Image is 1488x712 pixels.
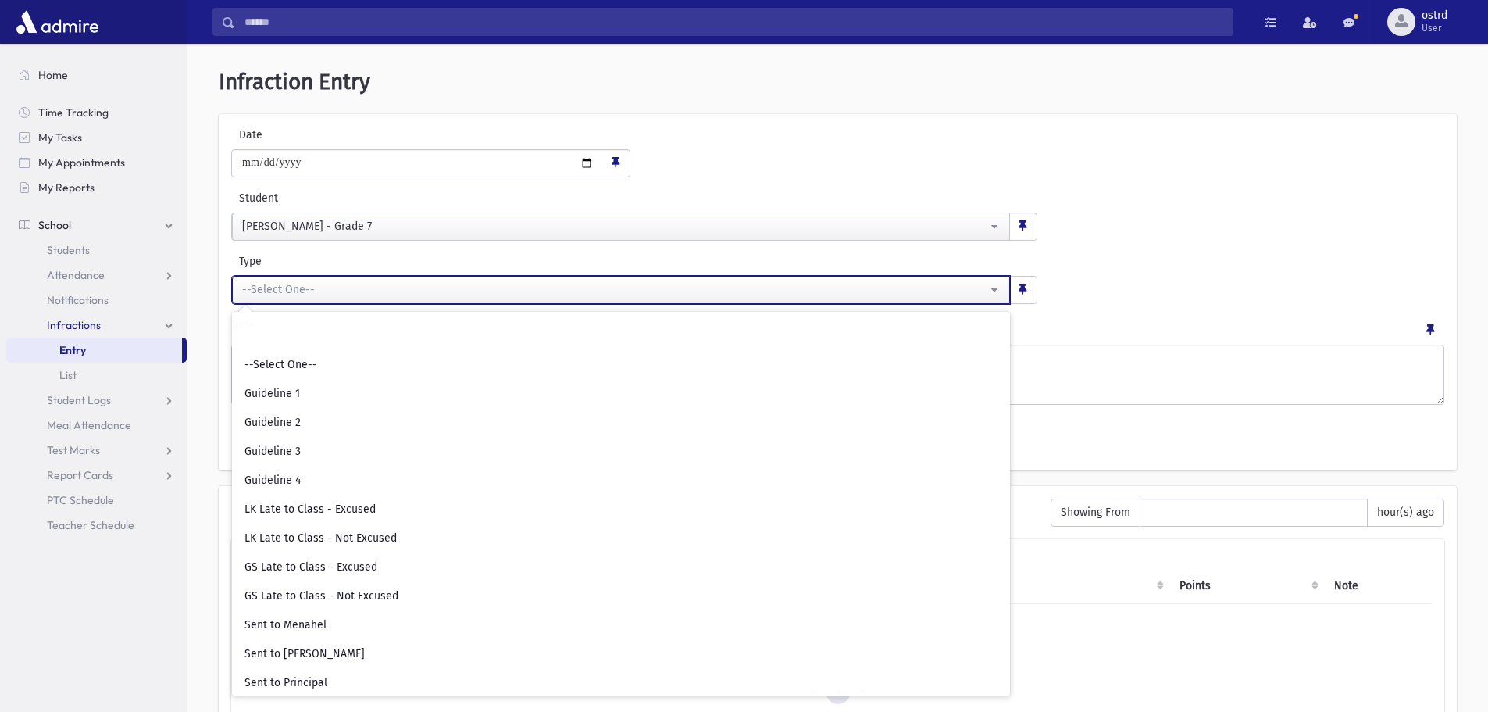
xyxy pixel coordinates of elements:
input: Search [235,8,1233,36]
a: Time Tracking [6,100,187,125]
span: Entry [59,343,86,357]
span: Sent to Menahel [244,617,327,633]
a: List [6,363,187,388]
span: Students [47,243,90,257]
a: Test Marks [6,438,187,463]
span: --Select One-- [244,357,317,373]
span: GS Late to Class - Excused [244,560,377,575]
span: Guideline 4 [244,473,301,488]
input: Search [238,321,1004,347]
span: My Reports [38,181,95,195]
a: Students [6,238,187,263]
label: Note [231,317,255,338]
button: Blackman, Avraham - Grade 7 [232,213,1010,241]
span: LK Late to Class - Excused [244,502,376,517]
a: PTC Schedule [6,488,187,513]
span: ostrd [1422,9,1447,22]
span: User [1422,22,1447,34]
label: Date [231,127,364,143]
span: PTC Schedule [47,493,114,507]
span: Sent to [PERSON_NAME] [244,646,365,662]
label: Student [231,190,769,206]
span: Meal Attendance [47,418,131,432]
a: My Appointments [6,150,187,175]
a: Home [6,63,187,88]
span: Guideline 3 [244,444,301,460]
a: Notifications [6,288,187,313]
a: Infractions [6,313,187,338]
button: --Select One-- [232,276,1010,304]
div: --Select One-- [242,281,987,298]
span: List [59,368,77,382]
a: My Tasks [6,125,187,150]
span: Teacher Schedule [47,518,134,532]
span: Guideline 2 [244,415,301,431]
th: Points: activate to sort column ascending [1170,568,1325,604]
span: LK Late to Class - Not Excused [244,531,397,546]
span: Infractions [47,318,101,332]
span: Time Tracking [38,106,109,120]
a: School [6,213,187,238]
span: Sent to Principal [244,675,327,691]
span: Test Marks [47,443,100,457]
span: My Appointments [38,156,125,170]
a: Entry [6,338,182,363]
span: School [38,218,71,232]
span: Infraction Entry [219,69,370,95]
span: hour(s) ago [1367,499,1444,527]
a: Report Cards [6,463,187,488]
a: Teacher Schedule [6,513,187,538]
span: Notifications [47,293,109,307]
span: Showing From [1051,499,1140,527]
a: My Reports [6,175,187,200]
div: [PERSON_NAME] - Grade 7 [242,218,987,234]
label: Type [231,253,634,270]
span: My Tasks [38,131,82,145]
h6: Recently Entered [231,499,1035,513]
img: AdmirePro [12,6,102,38]
a: Student Logs [6,388,187,413]
span: GS Late to Class - Not Excused [244,589,398,604]
a: Attendance [6,263,187,288]
span: Guideline 1 [244,386,300,402]
span: Student Logs [47,393,111,407]
span: Attendance [47,268,105,282]
a: Meal Attendance [6,413,187,438]
span: Home [38,68,68,82]
span: Report Cards [47,468,113,482]
th: Note [1325,568,1432,604]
